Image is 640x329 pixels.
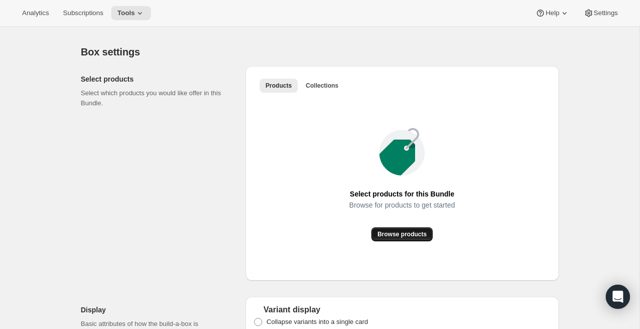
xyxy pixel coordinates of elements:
span: Settings [594,9,618,17]
span: Analytics [22,9,49,17]
button: Settings [578,6,624,20]
span: Browse for products to get started [349,198,455,212]
button: Help [529,6,575,20]
span: Collections [306,82,339,90]
p: Select which products you would like offer in this Bundle. [81,88,229,108]
h2: Box settings [81,46,559,58]
span: Select products for this Bundle [350,187,454,201]
span: Tools [117,9,135,17]
button: Subscriptions [57,6,109,20]
span: Subscriptions [63,9,103,17]
span: Collapse variants into a single card [267,318,368,325]
div: Variant display [254,305,551,315]
h2: Select products [81,74,229,84]
span: Help [545,9,559,17]
h2: Display [81,305,229,315]
div: Open Intercom Messenger [606,285,630,309]
span: Browse products [377,230,427,238]
button: Analytics [16,6,55,20]
button: Tools [111,6,151,20]
span: Products [266,82,292,90]
button: Browse products [371,227,433,241]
